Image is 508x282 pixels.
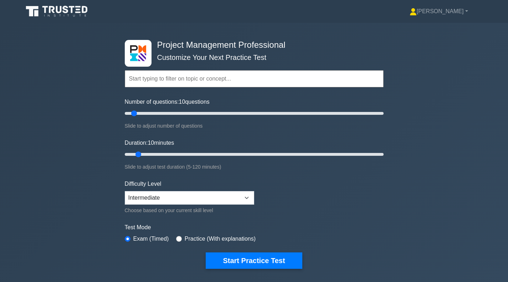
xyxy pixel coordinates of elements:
label: Duration: minutes [125,139,174,147]
span: 10 [148,140,154,146]
label: Difficulty Level [125,180,161,188]
div: Choose based on your current skill level [125,206,254,215]
label: Practice (With explanations) [185,235,256,243]
span: 10 [179,99,185,105]
div: Slide to adjust number of questions [125,122,384,130]
label: Exam (Timed) [133,235,169,243]
label: Number of questions: questions [125,98,210,106]
label: Test Mode [125,223,384,232]
button: Start Practice Test [206,252,302,269]
div: Slide to adjust test duration (5-120 minutes) [125,163,384,171]
input: Start typing to filter on topic or concept... [125,70,384,87]
a: [PERSON_NAME] [392,4,485,19]
h4: Project Management Professional [154,40,349,50]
